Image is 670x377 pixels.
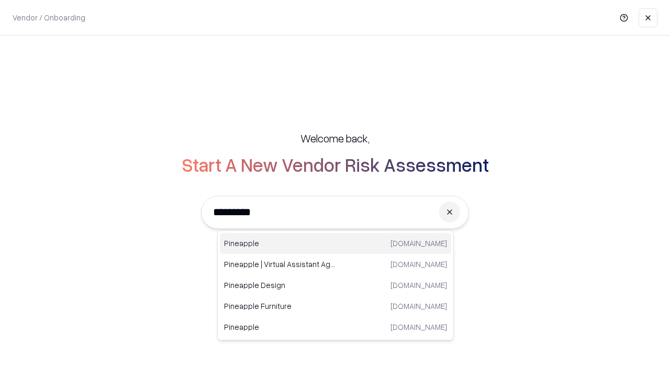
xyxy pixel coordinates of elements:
p: Pineapple [224,238,336,249]
p: [DOMAIN_NAME] [390,259,447,270]
p: [DOMAIN_NAME] [390,301,447,312]
p: Pineapple [224,321,336,332]
p: Pineapple | Virtual Assistant Agency [224,259,336,270]
h2: Start A New Vendor Risk Assessment [182,154,489,175]
p: Pineapple Design [224,280,336,291]
div: Suggestions [217,230,454,340]
p: Vendor / Onboarding [13,12,85,23]
p: [DOMAIN_NAME] [390,280,447,291]
p: Pineapple Furniture [224,301,336,312]
p: [DOMAIN_NAME] [390,238,447,249]
h5: Welcome back, [300,131,370,146]
p: [DOMAIN_NAME] [390,321,447,332]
